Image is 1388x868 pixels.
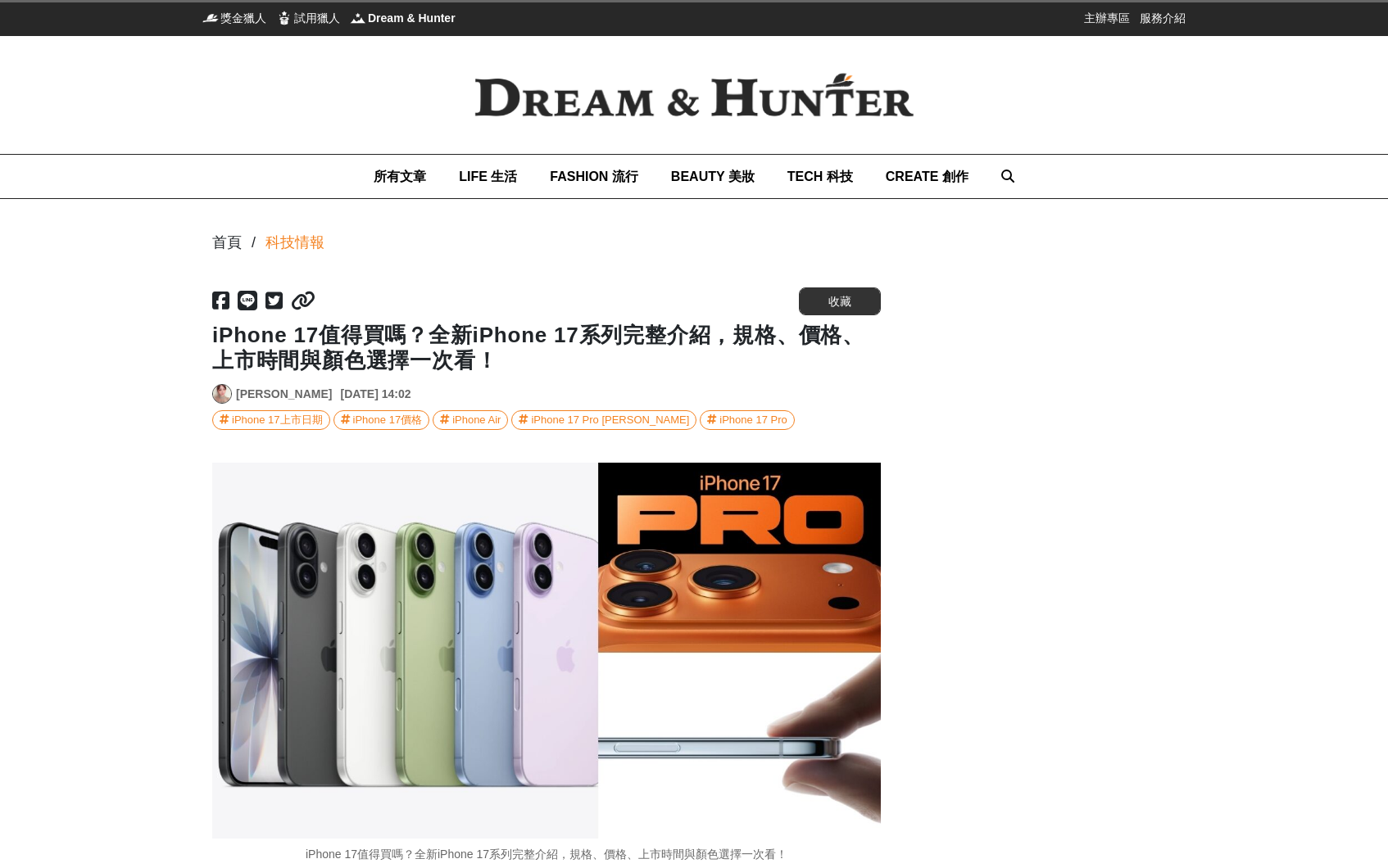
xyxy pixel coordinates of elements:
a: 服務介紹 [1140,10,1186,26]
img: Dream & Hunter [350,10,366,26]
span: Dream & Hunter [368,10,456,26]
a: 試用獵人試用獵人 [276,10,340,26]
button: 收藏 [799,287,881,315]
a: 主辦專區 [1084,10,1130,26]
a: Avatar [212,384,232,404]
span: FASHION 流行 [550,170,638,183]
div: iPhone 17 Pro [719,411,787,429]
div: [DATE] 14:02 [340,386,411,403]
h1: iPhone 17值得買嗎？全新iPhone 17系列完整介紹，規格、價格、上市時間與顏色選擇一次看！ [212,323,881,373]
div: iPhone 17價格 [353,411,423,429]
span: 獎金獵人 [220,10,266,26]
span: TECH 科技 [787,170,853,183]
a: 科技情報 [265,232,324,254]
span: LIFE 生活 [459,170,517,183]
a: Dream & HunterDream & Hunter [350,10,456,26]
div: 首頁 [212,232,242,254]
img: Avatar [213,385,231,403]
img: 獎金獵人 [202,10,219,26]
img: Dream & Hunter [448,47,940,143]
img: c04f7337-2910-4d23-aacb-f2ae8094f9fa.jpg [212,463,881,839]
div: / [252,232,256,254]
a: BEAUTY 美妝 [671,155,755,198]
span: 所有文章 [374,170,426,183]
a: iPhone Air [433,410,508,430]
span: 試用獵人 [294,10,340,26]
a: iPhone 17價格 [333,410,430,430]
a: iPhone 17上市日期 [212,410,330,430]
a: TECH 科技 [787,155,853,198]
span: CREATE 創作 [886,170,968,183]
a: 獎金獵人獎金獵人 [202,10,266,26]
a: LIFE 生活 [459,155,517,198]
span: BEAUTY 美妝 [671,170,755,183]
a: CREATE 創作 [886,155,968,198]
a: [PERSON_NAME] [236,386,332,403]
a: FASHION 流行 [550,155,638,198]
a: iPhone 17 Pro [700,410,794,430]
a: iPhone 17 Pro [PERSON_NAME] [511,410,696,430]
img: 試用獵人 [276,10,293,26]
div: iPhone 17值得買嗎？全新iPhone 17系列完整介紹，規格、價格、上市時間與顏色選擇一次看！ [212,846,881,863]
div: iPhone Air [452,411,501,429]
a: 所有文章 [374,155,426,198]
div: iPhone 17上市日期 [232,411,323,429]
div: iPhone 17 Pro [PERSON_NAME] [531,411,689,429]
